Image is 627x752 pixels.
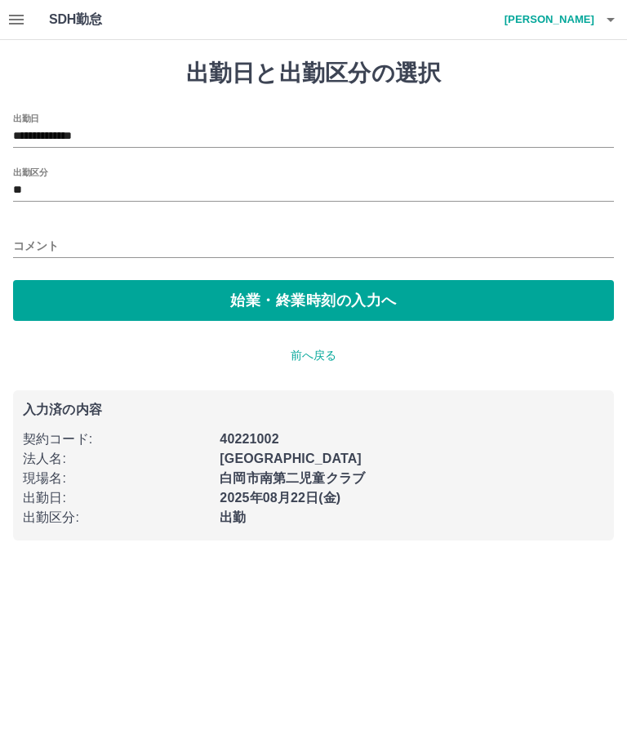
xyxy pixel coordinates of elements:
[220,471,365,485] b: 白岡市南第二児童クラブ
[23,429,210,449] p: 契約コード :
[23,488,210,508] p: 出勤日 :
[13,166,47,178] label: 出勤区分
[23,403,604,416] p: 入力済の内容
[13,112,39,124] label: 出勤日
[220,432,278,446] b: 40221002
[13,347,614,364] p: 前へ戻る
[23,469,210,488] p: 現場名 :
[23,508,210,527] p: 出勤区分 :
[220,510,246,524] b: 出勤
[13,280,614,321] button: 始業・終業時刻の入力へ
[220,452,362,465] b: [GEOGRAPHIC_DATA]
[23,449,210,469] p: 法人名 :
[13,60,614,87] h1: 出勤日と出勤区分の選択
[220,491,340,505] b: 2025年08月22日(金)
